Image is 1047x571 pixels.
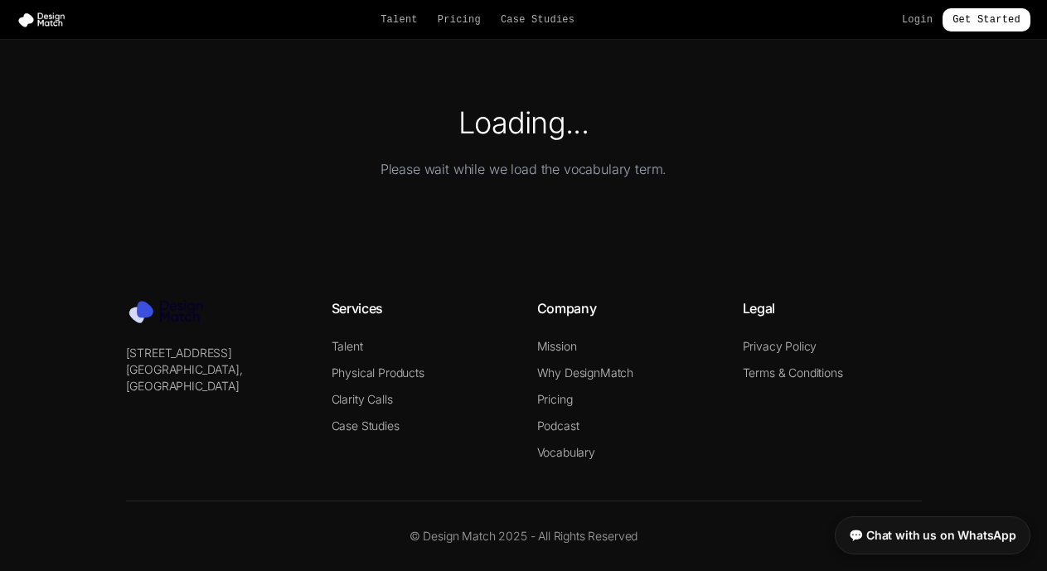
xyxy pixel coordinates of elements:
a: Case Studies [501,13,574,27]
a: Talent [332,339,363,353]
a: Case Studies [332,419,400,433]
a: Login [902,13,933,27]
h1: Loading... [20,106,1027,139]
h4: Legal [743,298,922,318]
a: Why DesignMatch [537,365,634,380]
a: Pricing [438,13,481,27]
img: Design Match [126,298,217,325]
h4: Services [332,298,511,318]
a: Physical Products [332,365,424,380]
a: Get Started [943,8,1030,31]
p: [GEOGRAPHIC_DATA], [GEOGRAPHIC_DATA] [126,361,305,394]
h4: Company [537,298,716,318]
a: Talent [381,13,418,27]
p: Please wait while we load the vocabulary term. [20,159,1027,179]
a: Terms & Conditions [743,365,843,380]
a: Clarity Calls [332,392,393,406]
p: [STREET_ADDRESS] [126,345,305,361]
a: Privacy Policy [743,339,817,353]
img: Design Match [17,12,73,28]
a: Pricing [537,392,573,406]
a: Vocabulary [537,445,595,459]
p: © Design Match 2025 - All Rights Reserved [126,528,922,544]
a: Mission [537,339,577,353]
a: Podcast [537,419,579,433]
a: 💬 Chat with us on WhatsApp [835,516,1030,554]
